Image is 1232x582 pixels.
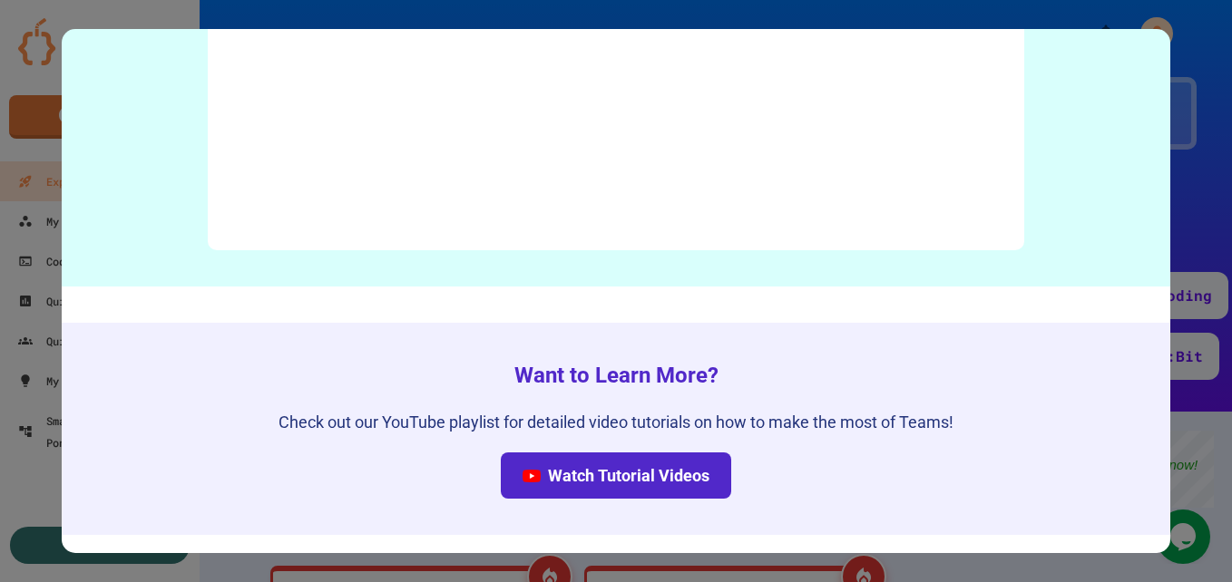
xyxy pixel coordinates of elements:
[496,359,737,392] div: Want to Learn More?
[501,452,731,499] a: Watch Tutorial Videos
[260,410,972,434] div: Check out our YouTube playlist for detailed video tutorials on how to make the most of Teams!
[523,467,541,485] img: YouTube
[9,26,116,42] p: Chat with us now!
